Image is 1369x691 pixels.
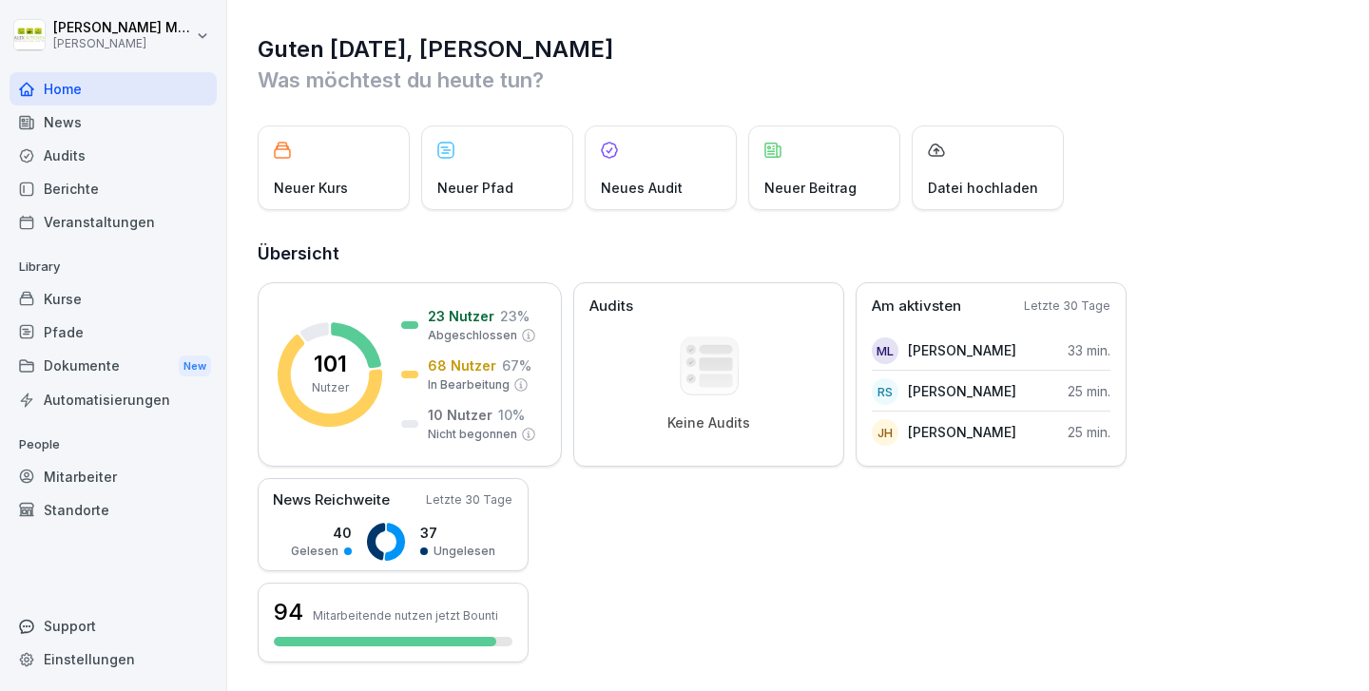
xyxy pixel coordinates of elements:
p: 25 min. [1068,422,1110,442]
p: 10 Nutzer [428,405,492,425]
p: Ungelesen [434,543,495,560]
a: Standorte [10,493,217,527]
p: Library [10,252,217,282]
p: Nutzer [312,379,349,396]
p: News Reichweite [273,489,390,511]
p: 68 Nutzer [428,355,496,375]
h2: Übersicht [258,240,1340,267]
p: 33 min. [1068,340,1110,360]
p: Nicht begonnen [428,426,517,443]
p: 37 [420,523,495,543]
p: Abgeschlossen [428,327,517,344]
p: Am aktivsten [872,296,961,317]
p: [PERSON_NAME] [908,381,1016,401]
div: Dokumente [10,349,217,384]
a: News [10,106,217,139]
h1: Guten [DATE], [PERSON_NAME] [258,34,1340,65]
p: 23 Nutzer [428,306,494,326]
p: Datei hochladen [928,178,1038,198]
p: Neuer Beitrag [764,178,857,198]
p: Gelesen [291,543,338,560]
p: [PERSON_NAME] [908,422,1016,442]
p: Mitarbeitende nutzen jetzt Bounti [313,608,498,623]
a: Kurse [10,282,217,316]
a: Automatisierungen [10,383,217,416]
div: New [179,355,211,377]
a: Audits [10,139,217,172]
a: Einstellungen [10,643,217,676]
p: [PERSON_NAME] [908,340,1016,360]
p: Letzte 30 Tage [1024,298,1110,315]
div: Support [10,609,217,643]
p: [PERSON_NAME] Müller [53,20,192,36]
a: Pfade [10,316,217,349]
p: 101 [314,353,347,375]
a: Mitarbeiter [10,460,217,493]
p: People [10,430,217,460]
div: RS [872,378,898,405]
h3: 94 [274,596,303,628]
p: 23 % [500,306,530,326]
p: Audits [589,296,633,317]
p: Neuer Pfad [437,178,513,198]
a: Veranstaltungen [10,205,217,239]
a: Berichte [10,172,217,205]
p: Keine Audits [667,414,750,432]
p: Neuer Kurs [274,178,348,198]
div: ML [872,337,898,364]
p: Was möchtest du heute tun? [258,65,1340,95]
p: Neues Audit [601,178,683,198]
p: 67 % [502,355,531,375]
p: 25 min. [1068,381,1110,401]
p: In Bearbeitung [428,376,510,393]
a: DokumenteNew [10,349,217,384]
p: [PERSON_NAME] [53,37,192,50]
p: Letzte 30 Tage [426,491,512,509]
div: JH [872,419,898,446]
p: 40 [291,523,352,543]
p: 10 % [498,405,525,425]
a: Home [10,72,217,106]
